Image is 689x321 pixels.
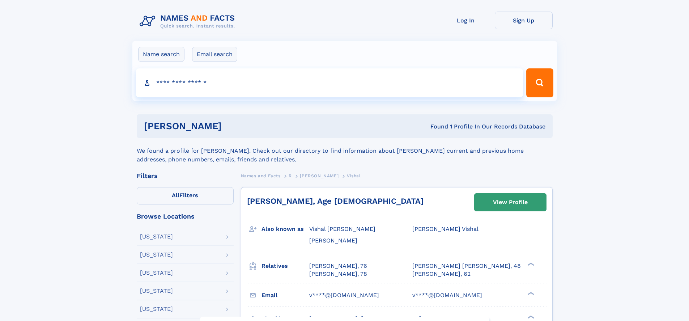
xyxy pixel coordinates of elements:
[144,122,326,131] h1: [PERSON_NAME]
[300,173,339,178] span: [PERSON_NAME]
[289,173,292,178] span: R
[326,123,545,131] div: Found 1 Profile In Our Records Database
[526,68,553,97] button: Search Button
[140,270,173,276] div: [US_STATE]
[495,12,553,29] a: Sign Up
[412,270,471,278] a: [PERSON_NAME], 62
[493,194,528,211] div: View Profile
[475,194,546,211] a: View Profile
[261,289,309,301] h3: Email
[247,197,424,206] a: [PERSON_NAME], Age [DEMOGRAPHIC_DATA]
[309,270,367,278] a: [PERSON_NAME], 78
[261,223,309,235] h3: Also known as
[526,314,535,319] div: ❯
[137,213,234,220] div: Browse Locations
[261,260,309,272] h3: Relatives
[289,171,292,180] a: R
[526,262,535,266] div: ❯
[526,291,535,296] div: ❯
[137,173,234,179] div: Filters
[140,306,173,312] div: [US_STATE]
[412,225,479,232] span: [PERSON_NAME] Vishal
[137,187,234,204] label: Filters
[412,262,521,270] a: [PERSON_NAME] [PERSON_NAME], 48
[437,12,495,29] a: Log In
[140,252,173,258] div: [US_STATE]
[309,262,367,270] a: [PERSON_NAME], 76
[309,237,357,244] span: [PERSON_NAME]
[137,12,241,31] img: Logo Names and Facts
[309,225,375,232] span: Vishal [PERSON_NAME]
[300,171,339,180] a: [PERSON_NAME]
[241,171,281,180] a: Names and Facts
[172,192,179,199] span: All
[140,234,173,240] div: [US_STATE]
[140,288,173,294] div: [US_STATE]
[136,68,523,97] input: search input
[347,173,361,178] span: Vishal
[137,138,553,164] div: We found a profile for [PERSON_NAME]. Check out our directory to find information about [PERSON_N...
[138,47,184,62] label: Name search
[192,47,237,62] label: Email search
